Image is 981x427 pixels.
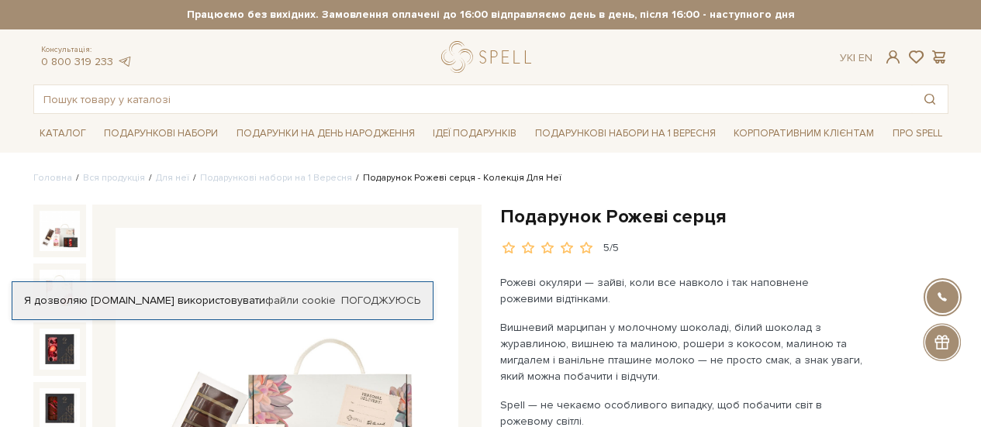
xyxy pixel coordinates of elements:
[34,85,912,113] input: Пошук товару у каталозі
[12,294,433,308] div: Я дозволяю [DOMAIN_NAME] використовувати
[529,120,722,146] a: Подарункові набори на 1 Вересня
[500,205,948,229] h1: Подарунок Рожеві серця
[853,51,855,64] span: |
[886,122,948,146] a: Про Spell
[98,122,224,146] a: Подарункові набори
[83,172,145,184] a: Вся продукція
[441,41,538,73] a: logo
[200,172,352,184] a: Подарункові набори на 1 Вересня
[352,171,561,185] li: Подарунок Рожеві серця - Колекція Для Неї
[41,45,133,55] span: Консультація:
[912,85,948,113] button: Пошук товару у каталозі
[727,120,880,146] a: Корпоративним клієнтам
[40,211,80,251] img: Подарунок Рожеві серця
[500,274,864,307] p: Рожеві окуляри — зайві, коли все навколо і так наповнене рожевими відтінками.
[341,294,420,308] a: Погоджуюсь
[427,122,523,146] a: Ідеї подарунків
[500,319,864,384] p: Вишневий марципан у молочному шоколаді, білий шоколад з журавлиною, вишнею та малиною, рошери з к...
[840,51,872,65] div: Ук
[33,172,72,184] a: Головна
[603,241,619,256] div: 5/5
[265,294,336,307] a: файли cookie
[40,270,80,310] img: Подарунок Рожеві серця
[33,122,92,146] a: Каталог
[156,172,189,184] a: Для неї
[858,51,872,64] a: En
[117,55,133,68] a: telegram
[41,55,113,68] a: 0 800 319 233
[230,122,421,146] a: Подарунки на День народження
[40,329,80,369] img: Подарунок Рожеві серця
[33,8,948,22] strong: Працюємо без вихідних. Замовлення оплачені до 16:00 відправляємо день в день, після 16:00 - насту...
